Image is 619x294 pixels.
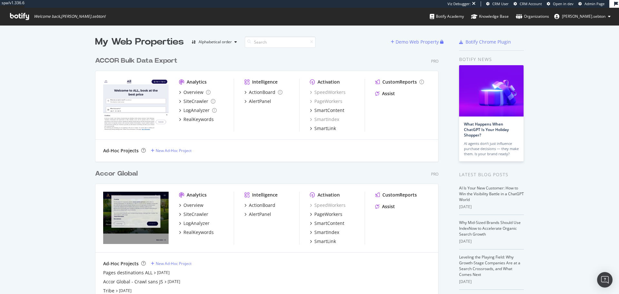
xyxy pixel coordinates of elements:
a: Assist [375,203,395,210]
div: ACCOR Bulk Data Export [95,56,177,66]
div: Activation [318,192,340,198]
img: What Happens When ChatGPT Is Your Holiday Shopper? [459,65,524,117]
span: Open in dev [553,1,574,6]
a: CRM User [486,1,509,6]
a: SmartIndex [310,229,339,236]
a: Admin Page [578,1,604,6]
div: Overview [183,202,203,208]
a: SmartIndex [310,116,339,123]
a: SmartContent [310,107,344,114]
a: Knowledge Base [471,8,509,25]
a: Overview [179,202,203,208]
a: New Ad-Hoc Project [151,148,192,153]
div: Botify Academy [430,13,464,20]
a: Organizations [516,8,549,25]
a: Assist [375,90,395,97]
div: AlertPanel [249,211,271,218]
div: SmartContent [314,107,344,114]
a: SmartLink [310,125,336,132]
a: Tribe [103,288,114,294]
a: RealKeywords [179,229,214,236]
a: Pages destinations ALL [103,269,152,276]
a: LogAnalyzer [179,107,217,114]
a: Botify Chrome Plugin [459,39,511,45]
div: AI agents don’t just influence purchase decisions — they make them. Is your brand ready? [464,141,519,157]
a: [DATE] [119,288,132,293]
a: New Ad-Hoc Project [151,261,192,266]
input: Search [245,36,316,48]
div: Activation [318,79,340,85]
a: Accor Global - Crawl sans JS [103,279,163,285]
div: CustomReports [382,192,417,198]
div: New Ad-Hoc Project [156,261,192,266]
img: all.accor.com [103,192,169,244]
a: Open in dev [547,1,574,6]
button: Alphabetical order [189,37,240,47]
a: PageWorkers [310,98,342,105]
a: SiteCrawler [179,98,215,105]
div: Demo Web Property [396,39,439,45]
div: Pro [431,171,438,177]
a: CRM Account [514,1,542,6]
div: Assist [382,90,395,97]
a: SmartContent [310,220,344,227]
div: [DATE] [459,279,524,285]
button: [PERSON_NAME].sebton [549,11,616,22]
div: Ad-Hoc Projects [103,147,139,154]
div: Botify news [459,56,524,63]
span: Admin Page [585,1,604,6]
a: SmartLink [310,238,336,245]
a: SiteCrawler [179,211,208,218]
div: RealKeywords [183,229,214,236]
span: CRM User [492,1,509,6]
div: Alphabetical order [199,40,232,44]
img: bulk.accor.com [103,79,169,131]
div: ActionBoard [249,202,275,208]
span: CRM Account [520,1,542,6]
a: Why Mid-Sized Brands Should Use IndexNow to Accelerate Organic Search Growth [459,220,521,237]
a: AI Is Your New Customer: How to Win the Visibility Battle in a ChatGPT World [459,185,524,202]
div: AlertPanel [249,98,271,105]
button: Demo Web Property [391,37,440,47]
div: Overview [183,89,203,96]
div: [DATE] [459,204,524,210]
div: Intelligence [252,192,278,198]
a: Leveling the Playing Field: Why Growth-Stage Companies Are at a Search Crossroads, and What Comes... [459,254,520,277]
div: SiteCrawler [183,211,208,218]
a: ACCOR Bulk Data Export [95,56,180,66]
a: ActionBoard [244,89,282,96]
div: CustomReports [382,79,417,85]
a: LogAnalyzer [179,220,210,227]
div: [DATE] [459,238,524,244]
div: SmartLink [314,238,336,245]
div: Latest Blog Posts [459,171,524,178]
a: ActionBoard [244,202,275,208]
div: Pro [431,58,438,64]
div: Accor Global [95,169,138,178]
a: CustomReports [375,192,417,198]
div: SmartIndex [314,229,339,236]
div: ActionBoard [249,89,275,96]
a: Botify Academy [430,8,464,25]
span: anne.sebton [562,14,605,19]
div: LogAnalyzer [183,107,210,114]
div: Viz Debugger: [447,1,471,6]
a: SpeedWorkers [310,202,346,208]
a: RealKeywords [179,116,214,123]
div: SmartContent [314,220,344,227]
div: Analytics [187,192,207,198]
a: [DATE] [168,279,180,284]
a: CustomReports [375,79,424,85]
span: Welcome back, [PERSON_NAME].sebton ! [34,14,105,19]
div: Assist [382,203,395,210]
div: Open Intercom Messenger [597,272,613,288]
div: SmartLink [314,125,336,132]
a: What Happens When ChatGPT Is Your Holiday Shopper? [464,121,509,138]
a: Accor Global [95,169,140,178]
div: My Web Properties [95,35,184,48]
